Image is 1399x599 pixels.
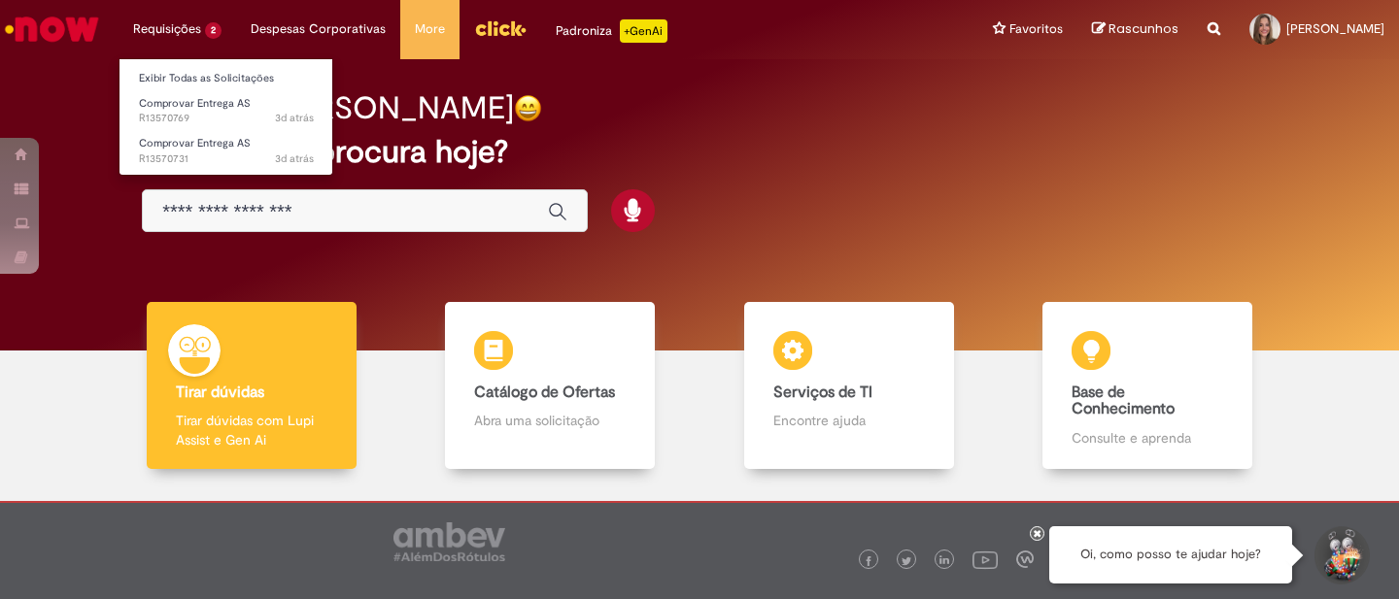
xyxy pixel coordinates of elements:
[139,151,314,167] span: R13570731
[119,58,333,176] ul: Requisições
[176,383,264,402] b: Tirar dúvidas
[275,151,314,166] span: 3d atrás
[699,302,999,470] a: Serviços de TI Encontre ajuda
[474,383,615,402] b: Catálogo de Ofertas
[176,411,327,449] p: Tirar dúvidas com Lupi Assist e Gen Ai
[1072,428,1223,448] p: Consulte e aprenda
[133,19,201,39] span: Requisições
[474,14,527,43] img: click_logo_yellow_360x200.png
[275,111,314,125] time: 26/09/2025 14:13:19
[1092,20,1178,39] a: Rascunhos
[1286,20,1384,37] span: [PERSON_NAME]
[1109,19,1178,38] span: Rascunhos
[999,302,1298,470] a: Base de Conhecimento Consulte e aprenda
[102,302,401,470] a: Tirar dúvidas Tirar dúvidas com Lupi Assist e Gen Ai
[864,556,873,566] img: logo_footer_facebook.png
[401,302,700,470] a: Catálogo de Ofertas Abra uma solicitação
[1072,383,1175,419] b: Base de Conhecimento
[139,136,251,150] span: Comprovar Entrega AS
[773,383,872,402] b: Serviços de TI
[139,96,251,111] span: Comprovar Entrega AS
[620,19,667,43] p: +GenAi
[393,522,505,561] img: logo_footer_ambev_rotulo_gray.png
[1049,526,1292,583] div: Oi, como posso te ajudar hoje?
[205,22,222,39] span: 2
[251,19,386,39] span: Despesas Corporativas
[902,556,911,566] img: logo_footer_twitter.png
[939,555,949,567] img: logo_footer_linkedin.png
[773,411,925,430] p: Encontre ajuda
[474,411,626,430] p: Abra uma solicitação
[2,10,102,49] img: ServiceNow
[1009,19,1063,39] span: Favoritos
[119,93,333,129] a: Aberto R13570769 : Comprovar Entrega AS
[139,111,314,126] span: R13570769
[119,133,333,169] a: Aberto R13570731 : Comprovar Entrega AS
[514,94,542,122] img: happy-face.png
[415,19,445,39] span: More
[119,68,333,89] a: Exibir Todas as Solicitações
[275,151,314,166] time: 26/09/2025 14:04:22
[556,19,667,43] div: Padroniza
[275,111,314,125] span: 3d atrás
[1312,526,1370,584] button: Iniciar Conversa de Suporte
[142,135,1257,169] h2: O que você procura hoje?
[972,547,998,572] img: logo_footer_youtube.png
[1016,550,1034,568] img: logo_footer_workplace.png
